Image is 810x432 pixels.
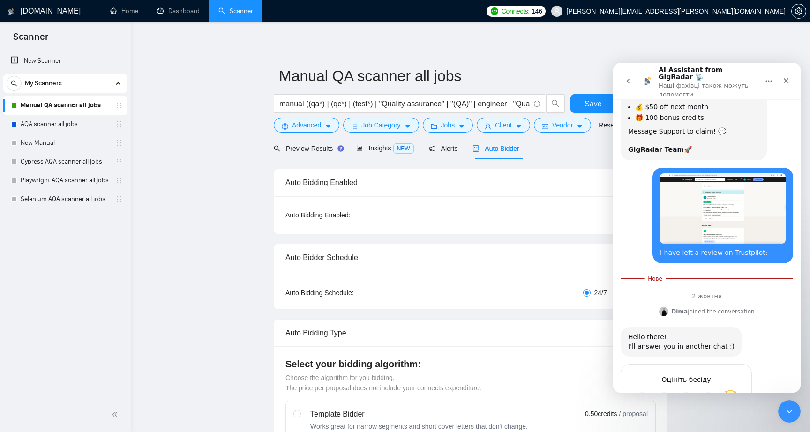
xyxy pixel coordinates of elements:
div: Auto Bidding Enabled [285,169,656,196]
span: caret-down [577,123,583,130]
span: NEW [393,143,414,154]
span: Добре [89,329,102,342]
span: notification [429,145,435,152]
span: Jobs [441,120,455,130]
span: search [7,80,21,87]
a: Cypress AQA scanner all jobs [21,152,110,171]
li: My Scanners [3,74,127,209]
button: folderJobscaret-down [423,118,473,133]
h4: Select your bidding algorithm: [285,358,656,371]
span: idcard [542,123,548,130]
span: search [274,145,280,152]
span: Чудово [109,327,126,344]
iframe: To enrich screen reader interactions, please activate Accessibility in Grammarly extension settings [778,400,801,423]
span: Жахливо [22,329,36,342]
button: setting [791,4,806,19]
span: holder [115,102,123,109]
span: Job Category [361,120,400,130]
button: settingAdvancedcaret-down [274,118,339,133]
div: Auto Bidder Schedule [285,244,656,271]
span: My Scanners [25,74,62,93]
span: Choose the algorithm for you bidding. The price per proposal does not include your connects expen... [285,374,481,392]
img: upwork-logo.png [491,7,498,15]
span: holder [115,120,123,128]
li: New Scanner [3,52,127,70]
span: Preview Results [274,145,341,152]
div: Template Bidder [310,409,528,420]
span: Insights [356,144,413,152]
input: Scanner name... [279,64,648,88]
span: Connects: [502,6,530,16]
span: holder [115,177,123,184]
a: setting [791,7,806,15]
span: user [554,8,560,15]
span: caret-down [325,123,331,130]
button: userClientcaret-down [477,118,530,133]
a: AQA scanner all jobs [21,115,110,134]
span: Scanner [6,30,56,50]
button: search [7,76,22,91]
img: logo [8,4,15,19]
span: info-circle [534,101,540,107]
a: New Manual [21,134,110,152]
span: holder [115,139,123,147]
a: Manual QA scanner all jobs [21,96,110,115]
iframe: To enrich screen reader interactions, please activate Accessibility in Grammarly extension settings [613,63,801,393]
div: Tooltip anchor [337,144,345,153]
div: Auto Bidding Enabled: [285,210,409,220]
button: barsJob Categorycaret-down [343,118,419,133]
span: robot [472,145,479,152]
span: search [547,99,564,108]
span: holder [115,195,123,203]
span: Auto Bidder [472,145,519,152]
span: 24/7 [591,288,611,298]
div: Works great for narrow segments and short cover letters that don't change. [310,422,528,431]
span: double-left [112,410,121,419]
span: caret-down [516,123,522,130]
span: Client [495,120,512,130]
a: dashboardDashboard [157,7,200,15]
div: AI Assistant from GigRadar 📡 каже… [7,301,180,393]
a: Playwright AQA scanner all jobs [21,171,110,190]
span: OK [67,329,80,342]
div: Auto Bidding Type [285,320,656,346]
span: setting [282,123,288,130]
button: search [546,94,565,113]
span: 0.50 credits [585,409,617,419]
span: user [485,123,491,130]
div: Оцініть бесіду [17,311,129,322]
span: Save [585,98,601,110]
span: caret-down [458,123,465,130]
a: New Scanner [11,52,120,70]
span: caret-down [405,123,411,130]
div: Auto Bidding Schedule: [285,288,409,298]
a: homeHome [110,7,138,15]
span: Погано [45,329,58,342]
span: area-chart [356,145,363,151]
span: Vendor [552,120,573,130]
button: Save [570,94,616,113]
span: Advanced [292,120,321,130]
span: bars [351,123,358,130]
span: 146 [532,6,542,16]
a: searchScanner [218,7,253,15]
a: Selenium AQA scanner all jobs [21,190,110,209]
